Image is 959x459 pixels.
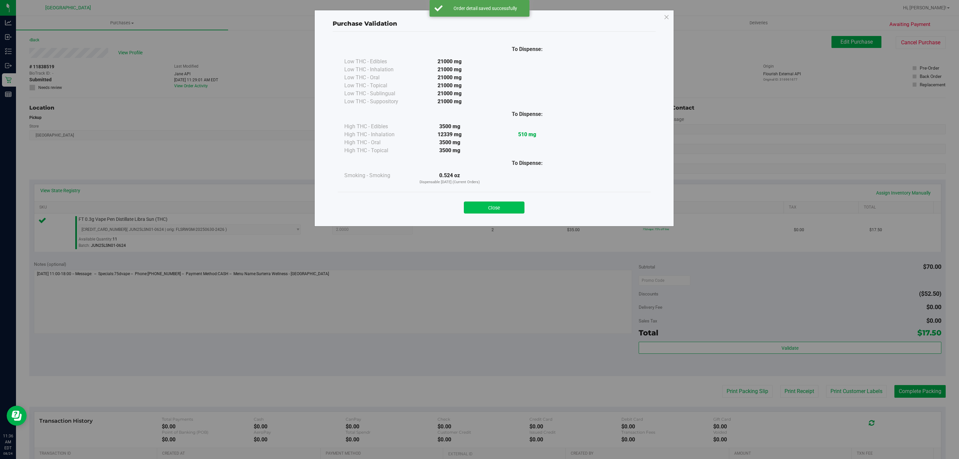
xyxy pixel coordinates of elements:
[446,5,524,12] div: Order detail saved successfully
[411,82,488,90] div: 21000 mg
[344,147,411,155] div: High THC - Topical
[411,74,488,82] div: 21000 mg
[518,131,536,138] strong: 510 mg
[411,123,488,131] div: 3500 mg
[344,66,411,74] div: Low THC - Inhalation
[411,90,488,98] div: 21000 mg
[411,139,488,147] div: 3500 mg
[344,58,411,66] div: Low THC - Edibles
[344,139,411,147] div: High THC - Oral
[344,172,411,180] div: Smoking - Smoking
[411,66,488,74] div: 21000 mg
[344,74,411,82] div: Low THC - Oral
[464,202,524,214] button: Close
[411,180,488,185] p: Dispensable [DATE] (Current Orders)
[411,98,488,106] div: 21000 mg
[344,90,411,98] div: Low THC - Sublingual
[344,98,411,106] div: Low THC - Suppository
[344,131,411,139] div: High THC - Inhalation
[344,82,411,90] div: Low THC - Topical
[333,20,397,27] span: Purchase Validation
[411,58,488,66] div: 21000 mg
[488,45,566,53] div: To Dispense:
[488,110,566,118] div: To Dispense:
[411,172,488,185] div: 0.524 oz
[411,131,488,139] div: 12339 mg
[7,406,27,426] iframe: Resource center
[344,123,411,131] div: High THC - Edibles
[488,159,566,167] div: To Dispense:
[411,147,488,155] div: 3500 mg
